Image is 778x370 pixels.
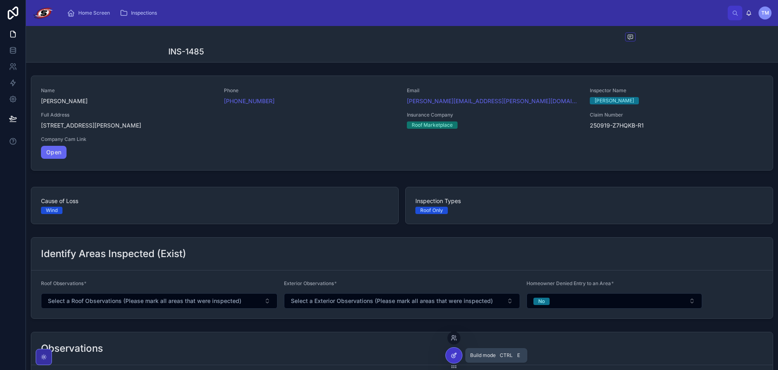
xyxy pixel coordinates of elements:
[590,121,763,130] span: 250919-Z7HQKB-R1
[224,87,397,94] span: Phone
[407,97,580,105] a: [PERSON_NAME][EMAIL_ADDRESS][PERSON_NAME][DOMAIN_NAME]
[60,4,728,22] div: scrollable content
[291,297,493,305] span: Select a Exterior Observations (Please mark all areas that were inspected)
[538,298,545,305] div: No
[41,342,103,355] h2: Observations
[499,351,514,359] span: Ctrl
[761,10,769,16] span: TM
[64,6,116,20] a: Home Screen
[48,297,241,305] span: Select a Roof Observations (Please mark all areas that were inspected)
[284,280,334,286] span: Exterior Observations
[407,87,580,94] span: Email
[41,280,84,286] span: Roof Observations
[412,121,453,129] div: Roof Marketplace
[527,280,611,286] span: Homeowner Denied Entry to an Area
[590,112,763,118] span: Claim Number
[41,293,277,309] button: Select Button
[224,97,275,105] a: [PHONE_NUMBER]
[41,197,389,205] span: Cause of Loss
[470,352,496,359] span: Build mode
[168,46,204,57] h1: INS-1485
[407,112,580,118] span: Insurance Company
[415,197,763,205] span: Inspection Types
[46,207,58,214] div: Wind
[590,87,763,94] span: Inspector Name
[595,97,634,104] div: [PERSON_NAME]
[78,10,110,16] span: Home Screen
[131,10,157,16] span: Inspections
[41,136,214,143] span: Company Cam Link
[515,352,522,359] span: E
[32,6,54,19] img: App logo
[41,146,67,159] a: Open
[284,293,520,309] button: Select Button
[117,6,163,20] a: Inspections
[41,112,397,118] span: Full Address
[527,293,702,309] button: Select Button
[41,97,214,105] span: [PERSON_NAME]
[41,247,186,260] h2: Identify Areas Inspected (Exist)
[41,121,397,130] span: [STREET_ADDRESS][PERSON_NAME]
[41,87,214,94] span: Name
[420,207,443,214] div: Roof Only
